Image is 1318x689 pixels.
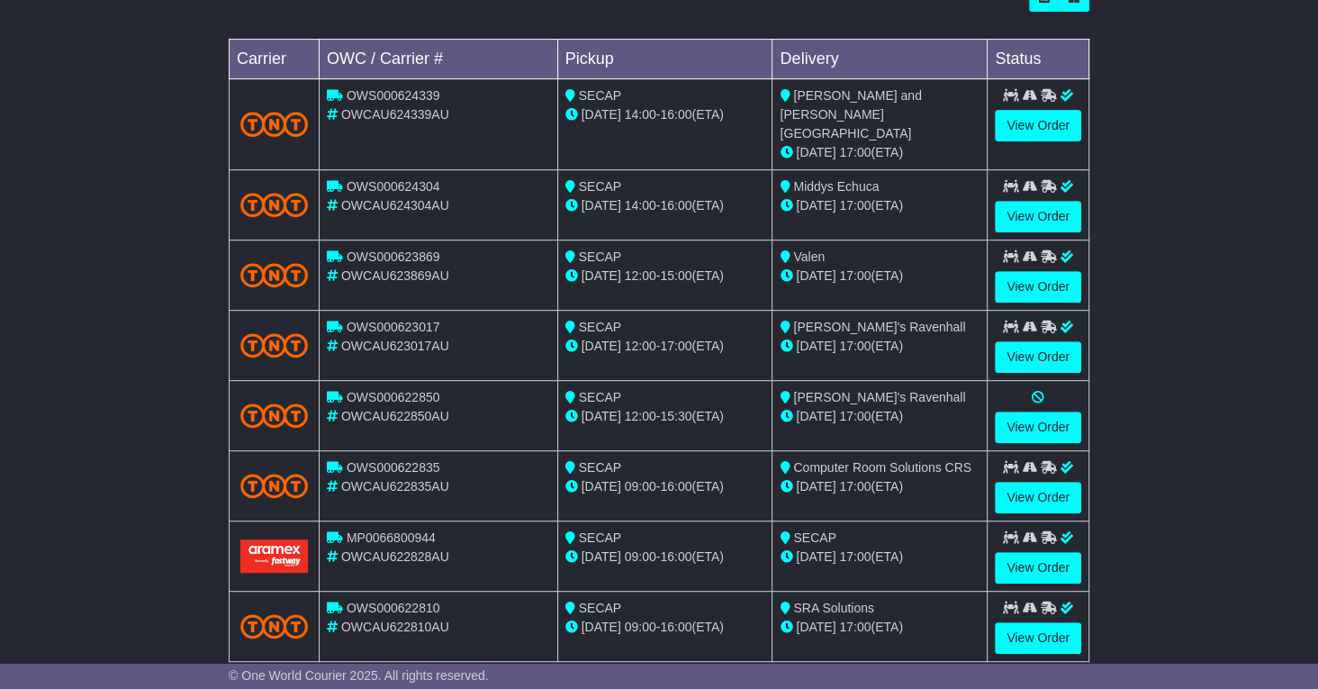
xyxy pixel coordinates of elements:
[780,143,979,162] div: (ETA)
[347,460,440,475] span: OWS000622835
[341,479,449,494] span: OWCAU622835AU
[796,268,835,283] span: [DATE]
[995,552,1081,584] a: View Order
[341,620,449,634] span: OWCAU622810AU
[347,88,440,103] span: OWS000624339
[240,474,308,498] img: TNT_Domestic.png
[839,479,871,494] span: 17:00
[579,320,621,334] span: SECAP
[995,341,1081,373] a: View Order
[793,530,835,545] span: SECAP
[240,263,308,287] img: TNT_Domestic.png
[557,40,772,79] td: Pickup
[341,268,449,283] span: OWCAU623869AU
[347,530,436,545] span: MP0066800944
[839,620,871,634] span: 17:00
[660,107,691,122] span: 16:00
[796,339,835,353] span: [DATE]
[995,622,1081,654] a: View Order
[660,409,691,423] span: 15:30
[582,339,621,353] span: [DATE]
[796,198,835,213] span: [DATE]
[341,107,449,122] span: OWCAU624339AU
[579,601,621,615] span: SECAP
[582,409,621,423] span: [DATE]
[772,40,988,79] td: Delivery
[660,339,691,353] span: 17:00
[625,198,656,213] span: 14:00
[780,88,921,141] span: [PERSON_NAME] and [PERSON_NAME] [GEOGRAPHIC_DATA]
[240,614,308,639] img: TNT_Domestic.png
[625,339,656,353] span: 12:00
[625,620,656,634] span: 09:00
[579,460,621,475] span: SECAP
[240,539,308,573] img: Aramex.png
[660,198,691,213] span: 16:00
[341,409,449,423] span: OWCAU622850AU
[347,601,440,615] span: OWS000622810
[780,548,979,567] div: (ETA)
[839,198,871,213] span: 17:00
[793,460,971,475] span: Computer Room Solutions CRS
[565,196,765,215] div: - (ETA)
[796,549,835,564] span: [DATE]
[995,201,1081,232] a: View Order
[582,198,621,213] span: [DATE]
[240,112,308,136] img: TNT_Domestic.png
[625,409,656,423] span: 12:00
[579,88,621,103] span: SECAP
[839,145,871,159] span: 17:00
[839,268,871,283] span: 17:00
[230,40,320,79] td: Carrier
[796,409,835,423] span: [DATE]
[240,403,308,428] img: TNT_Domestic.png
[625,268,656,283] span: 12:00
[565,105,765,124] div: - (ETA)
[229,668,489,683] span: © One World Courier 2025. All rights reserved.
[625,549,656,564] span: 09:00
[796,620,835,634] span: [DATE]
[565,618,765,637] div: - (ETA)
[839,549,871,564] span: 17:00
[347,390,440,404] span: OWS000622850
[579,390,621,404] span: SECAP
[780,477,979,496] div: (ETA)
[582,107,621,122] span: [DATE]
[565,267,765,286] div: - (ETA)
[660,620,691,634] span: 16:00
[780,618,979,637] div: (ETA)
[579,530,621,545] span: SECAP
[565,477,765,496] div: - (ETA)
[240,333,308,358] img: TNT_Domestic.png
[995,271,1081,303] a: View Order
[660,479,691,494] span: 16:00
[988,40,1089,79] td: Status
[793,601,874,615] span: SRA Solutions
[582,268,621,283] span: [DATE]
[320,40,558,79] td: OWC / Carrier #
[347,320,440,334] span: OWS000623017
[793,179,879,194] span: Middys Echuca
[240,193,308,217] img: TNT_Domestic.png
[341,549,449,564] span: OWCAU622828AU
[780,196,979,215] div: (ETA)
[579,179,621,194] span: SECAP
[793,390,965,404] span: [PERSON_NAME]'s Ravenhall
[625,107,656,122] span: 14:00
[565,407,765,426] div: - (ETA)
[839,339,871,353] span: 17:00
[625,479,656,494] span: 09:00
[839,409,871,423] span: 17:00
[793,249,825,264] span: Valen
[582,479,621,494] span: [DATE]
[796,145,835,159] span: [DATE]
[780,407,979,426] div: (ETA)
[995,412,1081,443] a: View Order
[796,479,835,494] span: [DATE]
[341,339,449,353] span: OWCAU623017AU
[780,267,979,286] div: (ETA)
[995,110,1081,141] a: View Order
[660,268,691,283] span: 15:00
[579,249,621,264] span: SECAP
[347,179,440,194] span: OWS000624304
